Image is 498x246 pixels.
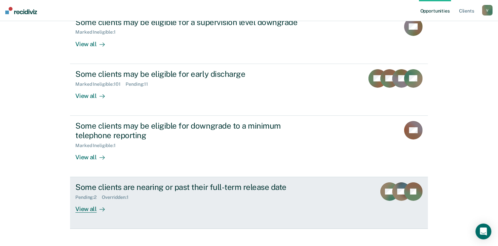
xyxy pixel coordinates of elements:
[482,5,493,15] button: V
[70,177,428,229] a: Some clients are nearing or past their full-term release datePending:2Overridden:1View all
[102,195,134,200] div: Overridden : 1
[70,64,428,116] a: Some clients may be eligible for early dischargeMarked Ineligible:101Pending:11View all
[75,200,112,213] div: View all
[5,7,37,14] img: Recidiviz
[75,143,121,148] div: Marked Ineligible : 1
[75,69,307,79] div: Some clients may be eligible for early discharge
[75,182,307,192] div: Some clients are nearing or past their full-term release date
[75,148,112,161] div: View all
[75,17,307,27] div: Some clients may be eligible for a supervision level downgrade
[126,81,153,87] div: Pending : 11
[70,12,428,64] a: Some clients may be eligible for a supervision level downgradeMarked Ineligible:1View all
[75,121,307,140] div: Some clients may be eligible for downgrade to a minimum telephone reporting
[476,224,491,239] div: Open Intercom Messenger
[70,116,428,177] a: Some clients may be eligible for downgrade to a minimum telephone reportingMarked Ineligible:1Vie...
[75,81,126,87] div: Marked Ineligible : 101
[75,35,112,48] div: View all
[75,195,102,200] div: Pending : 2
[75,87,112,100] div: View all
[75,29,121,35] div: Marked Ineligible : 1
